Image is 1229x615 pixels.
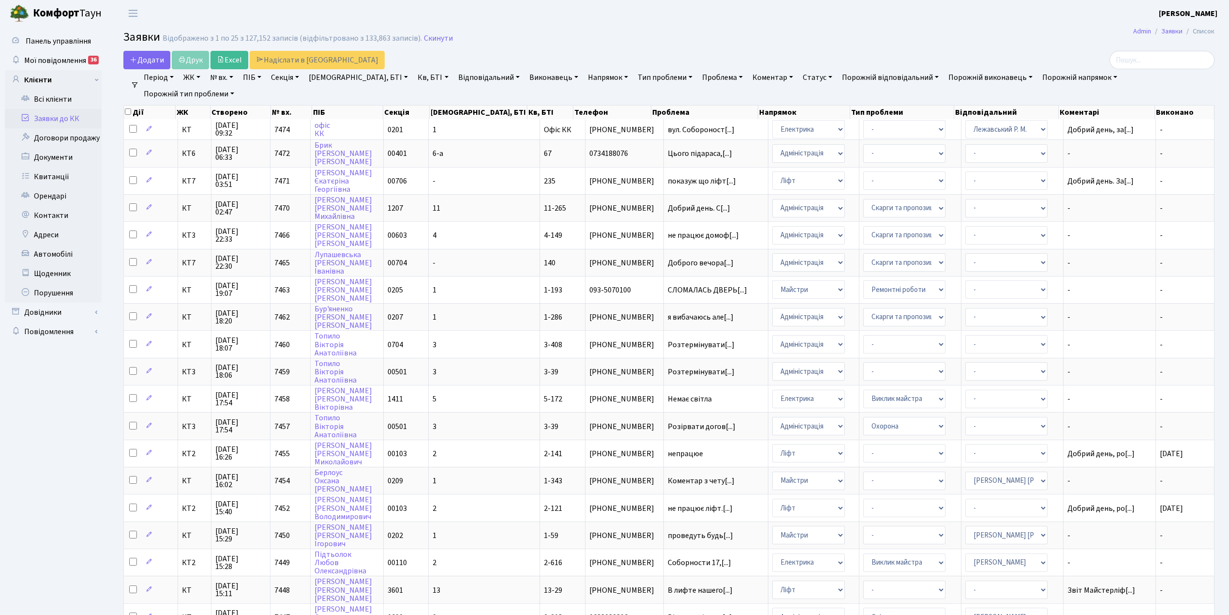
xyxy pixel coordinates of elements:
[215,446,266,461] span: [DATE] 16:26
[274,585,290,596] span: 7448
[274,530,290,541] span: 7450
[634,69,696,86] a: Тип проблеми
[182,204,207,212] span: КТ
[544,339,562,350] span: 3-408
[668,312,734,323] span: я вибачаюсь але[...]
[182,586,207,594] span: КТ
[388,124,403,135] span: 0201
[388,312,403,323] span: 0207
[215,173,266,188] span: [DATE] 03:51
[274,476,290,486] span: 7454
[589,450,659,458] span: [PHONE_NUMBER]
[1067,231,1152,239] span: -
[5,148,102,167] a: Документи
[388,585,403,596] span: 3601
[944,69,1036,86] a: Порожній виконавець
[1067,395,1152,403] span: -
[271,106,312,119] th: № вх.
[589,532,659,539] span: [PHONE_NUMBER]
[163,34,422,43] div: Відображено з 1 по 25 з 127,152 записів (відфільтровано з 133,863 записів).
[215,200,266,216] span: [DATE] 02:47
[799,69,836,86] a: Статус
[433,421,436,432] span: 3
[454,69,524,86] a: Відповідальний
[1067,286,1152,294] span: -
[215,364,266,379] span: [DATE] 18:06
[182,423,207,430] span: КТ3
[182,505,207,512] span: КТ2
[388,421,407,432] span: 00501
[24,55,86,66] span: Мої повідомлення
[433,585,440,596] span: 13
[424,34,453,43] a: Скинути
[33,5,102,22] span: Таун
[388,203,403,214] span: 1207
[315,249,372,277] a: Лупашевська[PERSON_NAME]Іванівна
[1160,557,1163,568] span: -
[315,577,372,604] a: [PERSON_NAME][PERSON_NAME][PERSON_NAME]
[1160,421,1163,432] span: -
[182,450,207,458] span: КТ2
[1160,203,1163,214] span: -
[305,69,412,86] a: [DEMOGRAPHIC_DATA], БТІ
[210,51,248,69] a: Excel
[123,29,160,46] span: Заявки
[215,418,266,434] span: [DATE] 17:54
[668,476,734,486] span: Коментар з чету[...]
[5,90,102,109] a: Всі клієнти
[589,368,659,376] span: [PHONE_NUMBER]
[1133,26,1151,36] a: Admin
[589,586,659,594] span: [PHONE_NUMBER]
[668,148,732,159] span: Цього підараса,[...]
[215,228,266,243] span: [DATE] 22:33
[433,312,436,323] span: 1
[433,339,436,350] span: 3
[544,476,562,486] span: 1-343
[544,421,558,432] span: 3-39
[589,259,659,267] span: [PHONE_NUMBER]
[388,148,407,159] span: 00401
[315,385,372,413] a: [PERSON_NAME][PERSON_NAME]Вікторівна
[589,395,659,403] span: [PHONE_NUMBER]
[315,120,330,139] a: офісКК
[274,339,290,350] span: 7460
[573,106,651,119] th: Телефон
[274,230,290,241] span: 7466
[430,106,527,119] th: [DEMOGRAPHIC_DATA], БТІ
[388,339,403,350] span: 0704
[182,231,207,239] span: КТ3
[1067,259,1152,267] span: -
[182,395,207,403] span: КТ
[315,331,357,358] a: ТопилоВікторіяАнатоліївна
[1067,448,1135,459] span: Добрий день, ро[...]
[124,106,176,119] th: Дії
[544,230,562,241] span: 4-149
[5,51,102,70] a: Мої повідомлення36
[315,168,372,195] a: [PERSON_NAME]ЄкатєрінаГеоргіївна
[5,245,102,264] a: Автомобілі
[1160,230,1163,241] span: -
[383,106,429,119] th: Секція
[433,448,436,459] span: 2
[527,106,573,119] th: Кв, БТІ
[1160,258,1163,268] span: -
[388,530,403,541] span: 0202
[5,264,102,283] a: Щоденник
[206,69,237,86] a: № вх.
[1160,585,1163,596] span: -
[315,277,372,304] a: [PERSON_NAME][PERSON_NAME][PERSON_NAME]
[433,476,436,486] span: 1
[215,555,266,570] span: [DATE] 15:28
[1067,477,1152,485] span: -
[315,522,372,549] a: [PERSON_NAME][PERSON_NAME]Ігорович
[1160,503,1183,514] span: [DATE]
[182,368,207,376] span: КТ3
[274,503,290,514] span: 7452
[215,500,266,516] span: [DATE] 15:40
[267,69,303,86] a: Секція
[668,339,734,350] span: Розтермінувати[...]
[544,312,562,323] span: 1-286
[182,126,207,134] span: КТ
[274,557,290,568] span: 7449
[668,176,736,186] span: показуж що ліфт[...]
